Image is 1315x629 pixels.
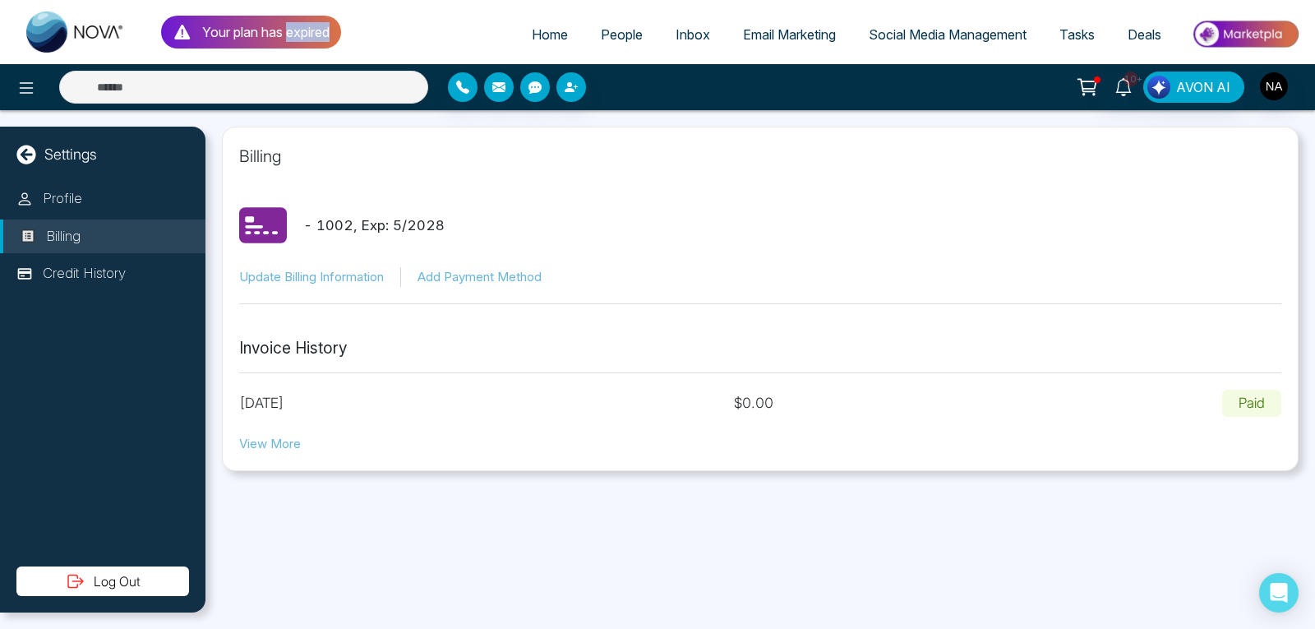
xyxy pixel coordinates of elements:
div: Open Intercom Messenger [1259,573,1299,613]
button: AVON AI [1143,72,1244,103]
img: Market-place.gif [1186,16,1305,53]
a: Tasks [1043,19,1111,50]
p: Settings [44,143,97,165]
p: Credit History [43,263,126,284]
span: Deals [1128,26,1161,43]
a: Email Marketing [727,19,852,50]
p: Invoice History [239,337,1281,361]
img: Nova CRM Logo [26,12,125,53]
button: Update Billing Information [239,268,384,287]
span: AVON AI [1176,77,1230,97]
a: Deals [1111,19,1178,50]
button: Log Out [16,567,189,596]
p: $ 0.00 [734,393,773,414]
p: Paid [1222,390,1281,418]
span: 10+ [1124,72,1138,86]
p: - 1002 , Exp: 5 / 2028 [303,215,445,237]
img: User Avatar [1260,72,1288,100]
span: People [601,26,643,43]
a: Social Media Management [852,19,1043,50]
span: Inbox [676,26,710,43]
span: Social Media Management [869,26,1027,43]
p: Your plan has expired [202,22,330,42]
p: Billing [46,226,81,247]
button: View More [239,435,301,454]
p: Billing [239,144,1281,169]
img: Lead Flow [1147,76,1170,99]
span: Home [532,26,568,43]
a: Home [515,19,584,50]
span: Email Marketing [743,26,836,43]
p: Profile [43,188,82,210]
a: Inbox [659,19,727,50]
button: Add Payment Method [418,268,542,287]
a: 10+ [1104,72,1143,100]
span: Tasks [1059,26,1095,43]
p: [DATE] [239,393,284,414]
a: People [584,19,659,50]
